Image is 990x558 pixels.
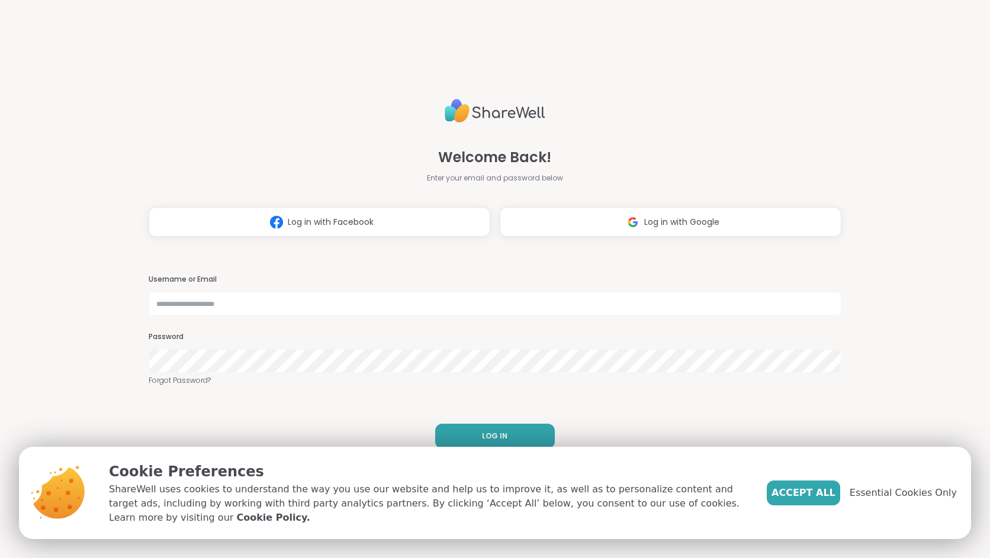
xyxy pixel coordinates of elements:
p: Cookie Preferences [109,461,748,482]
span: Essential Cookies Only [850,486,957,500]
button: LOG IN [435,424,555,449]
h3: Password [149,332,841,342]
button: Log in with Google [500,207,841,237]
img: ShareWell Logomark [622,211,644,233]
button: Log in with Facebook [149,207,490,237]
span: Accept All [772,486,835,500]
p: ShareWell uses cookies to understand the way you use our website and help us to improve it, as we... [109,482,748,525]
img: ShareWell Logomark [265,211,288,233]
span: LOG IN [482,431,507,441]
a: Cookie Policy. [236,511,310,525]
button: Accept All [767,480,840,505]
span: Welcome Back! [438,147,551,168]
h3: Username or Email [149,275,841,285]
span: Log in with Google [644,216,719,228]
img: ShareWell Logo [445,94,545,128]
span: Log in with Facebook [288,216,374,228]
span: Enter your email and password below [427,173,563,183]
a: Forgot Password? [149,375,841,386]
